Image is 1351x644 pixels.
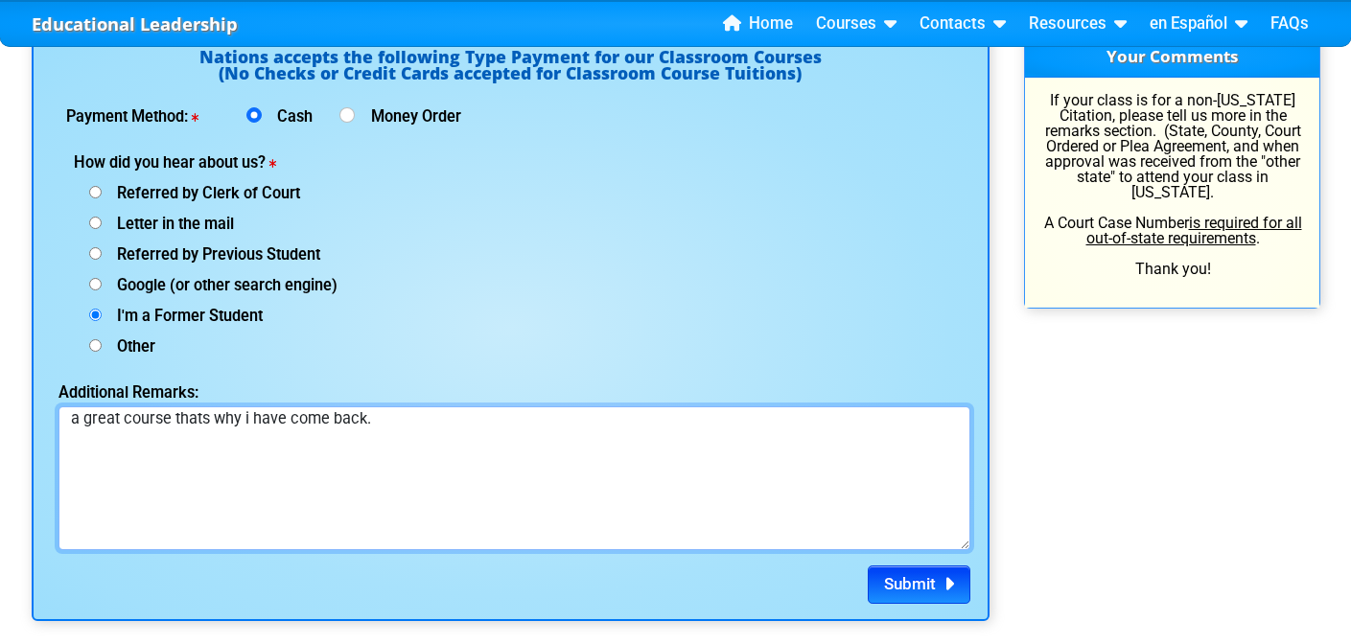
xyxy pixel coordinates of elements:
label: How did you hear about us? [74,155,373,171]
a: Resources [1021,10,1134,38]
a: Courses [808,10,904,38]
a: FAQs [1263,10,1316,38]
input: I'm a Former Student [89,309,102,321]
span: Other [102,337,155,356]
input: Referred by Previous Student [89,247,102,260]
label: Money Order [363,109,461,125]
input: Other [89,339,102,352]
button: Submit [868,565,970,604]
p: If your class is for a non-[US_STATE] Citation, please tell us more in the remarks section. (Stat... [1042,93,1302,277]
h3: Your Comments [1025,35,1319,78]
u: is required for all out-of-state requirements [1086,214,1302,247]
label: Additional Remarks: [58,385,287,401]
a: Contacts [912,10,1013,38]
label: Payment Method: [66,109,220,125]
span: I'm a Former Student [102,307,263,325]
input: Referred by Clerk of Court [89,186,102,198]
a: Home [715,10,801,38]
label: Cash [269,109,320,125]
input: Letter in the mail [89,217,102,229]
span: Referred by Clerk of Court [102,184,300,202]
span: Letter in the mail [102,215,234,233]
input: Google (or other search engine) [89,278,102,290]
h4: Nations accepts the following Type Payment for our Classroom Courses (No Checks or Credit Cards a... [51,49,970,89]
span: Google (or other search engine) [102,276,338,294]
a: en Español [1142,10,1255,38]
span: Submit [884,574,936,593]
span: Referred by Previous Student [102,245,320,264]
a: Educational Leadership [32,9,238,40]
